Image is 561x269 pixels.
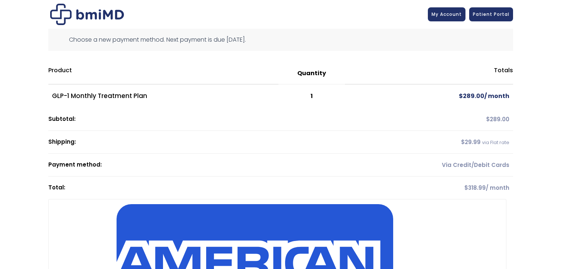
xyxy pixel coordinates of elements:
[345,154,513,177] td: Via Credit/Debit Cards
[345,84,513,108] td: / month
[345,63,513,84] th: Totals
[461,138,481,146] span: 29.99
[469,7,513,21] a: Patient Portal
[48,154,345,177] th: Payment method:
[473,11,509,17] span: Patient Portal
[459,92,463,100] span: $
[48,108,345,131] th: Subtotal:
[428,7,465,21] a: My Account
[464,184,486,192] span: 318.99
[461,138,465,146] span: $
[48,63,278,84] th: Product
[278,84,345,108] td: 1
[482,139,509,146] small: via Flat rate
[486,115,490,123] span: $
[48,29,513,51] div: Choose a new payment method. Next payment is due [DATE].
[486,115,509,123] span: 289.00
[48,177,345,199] th: Total:
[432,11,462,17] span: My Account
[459,92,484,100] span: 289.00
[464,184,468,192] span: $
[50,4,124,25] img: Checkout
[48,84,278,108] td: GLP-1 Monthly Treatment Plan
[278,63,345,84] th: Quantity
[48,131,345,154] th: Shipping:
[345,177,513,199] td: / month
